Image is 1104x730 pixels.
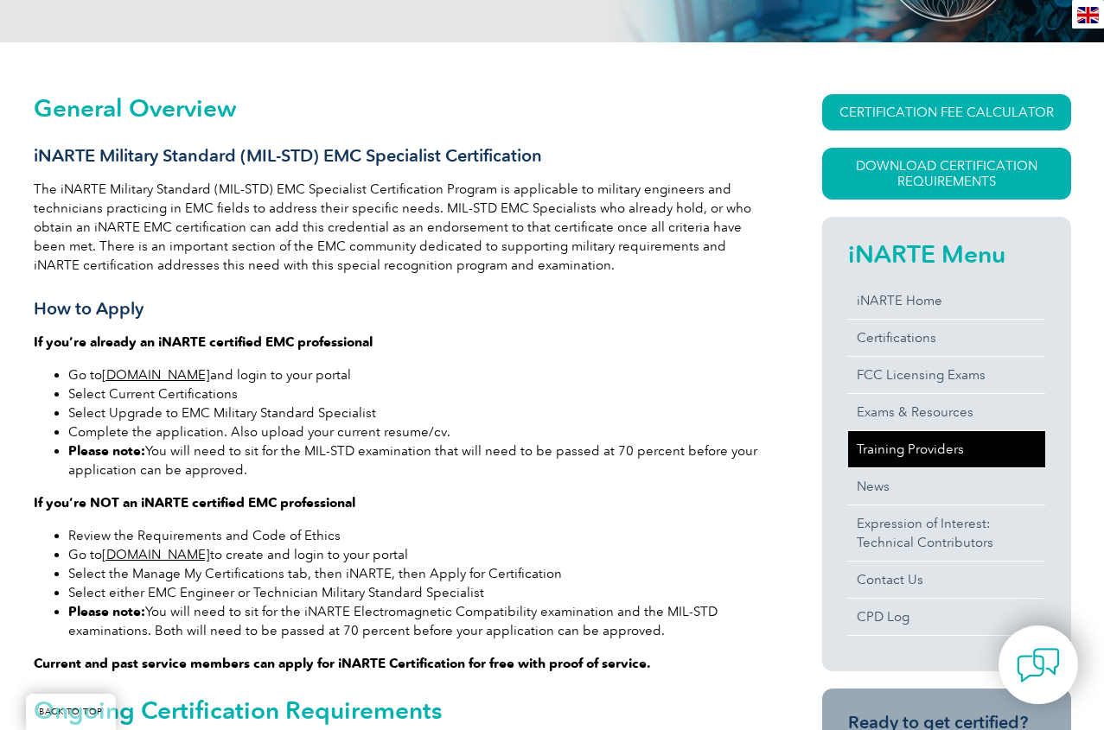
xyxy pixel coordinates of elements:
li: You will need to sit for the iNARTE Electromagnetic Compatibility examination and the MIL-STD exa... [68,602,760,640]
strong: Please note: [68,604,145,619]
li: Review the Requirements and Code of Ethics [68,526,760,545]
a: CERTIFICATION FEE CALCULATOR [822,94,1071,130]
img: en [1077,7,1099,23]
h3: iNARTE Military Standard (MIL-STD) EMC Specialist Certification [34,145,760,167]
li: Select either EMC Engineer or Technician Military Standard Specialist [68,583,760,602]
h2: General Overview [34,94,760,122]
h2: Ongoing Certification Requirements [34,696,760,724]
a: Training Providers [848,431,1045,467]
li: Select Current Certifications [68,384,760,403]
a: News [848,468,1045,505]
h3: How to Apply [34,298,760,320]
li: Go to to create and login to your portal [68,545,760,564]
a: [DOMAIN_NAME] [102,547,210,562]
a: iNARTE Home [848,282,1045,319]
li: Select Upgrade to EMC Military Standard Specialist [68,403,760,422]
a: Exams & Resources [848,394,1045,430]
a: [DOMAIN_NAME] [102,367,210,383]
h2: iNARTE Menu [848,240,1045,268]
li: Complete the application. Also upload your current resume/cv. [68,422,760,441]
a: Contact Us [848,562,1045,598]
img: contact-chat.png [1017,644,1060,687]
li: Select the Manage My Certifications tab, then iNARTE, then Apply for Certification [68,564,760,583]
a: Certifications [848,320,1045,356]
p: The iNARTE Military Standard (MIL-STD) EMC Specialist Certification Program is applicable to mili... [34,180,760,275]
strong: If you’re already an iNARTE certified EMC professional [34,334,373,350]
a: Expression of Interest:Technical Contributors [848,505,1045,561]
a: Download Certification Requirements [822,148,1071,200]
li: Go to and login to your portal [68,365,760,384]
strong: If you’re NOT an iNARTE certified EMC professional [34,495,355,511]
li: You will need to sit for the MIL-STD examination that will need to be passed at 70 percent before... [68,441,760,479]
strong: Current and past service members can apply for iNARTE Certification for free with proof of service. [34,656,651,671]
a: BACK TO TOP [26,694,116,730]
a: CPD Log [848,599,1045,635]
a: FCC Licensing Exams [848,357,1045,393]
strong: Please note: [68,443,145,459]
